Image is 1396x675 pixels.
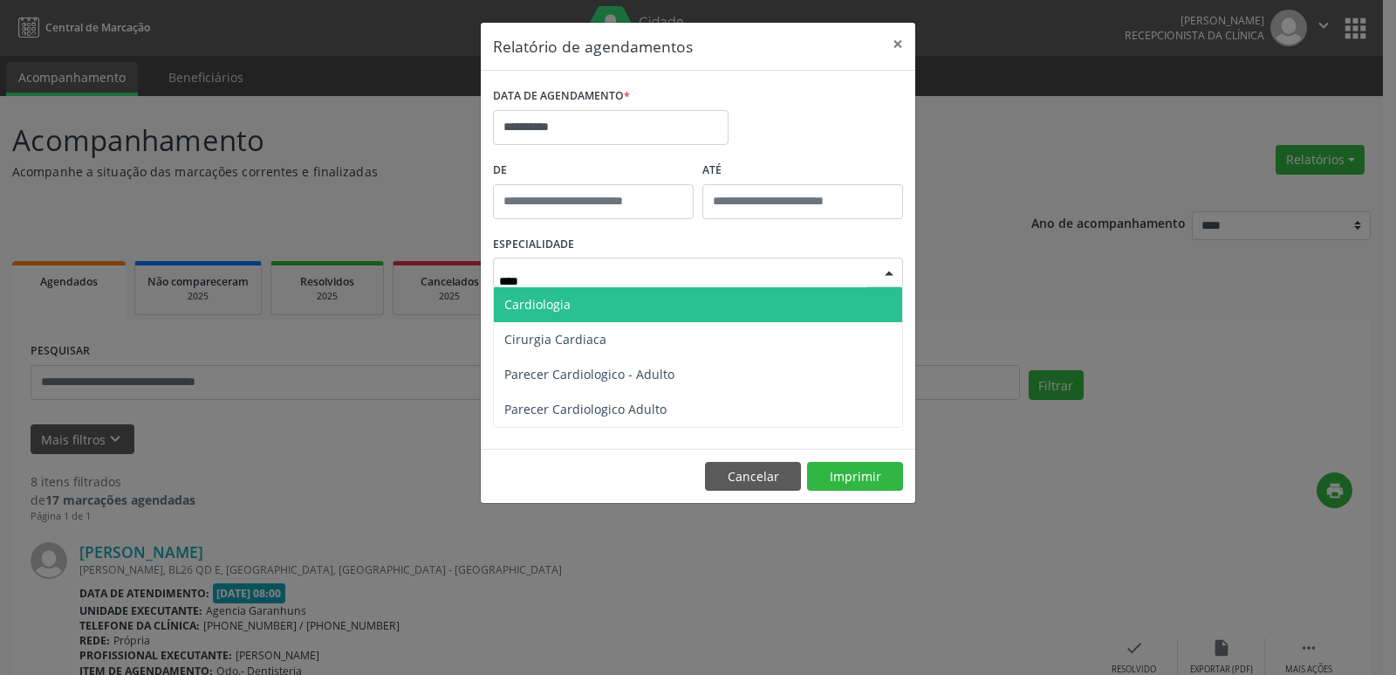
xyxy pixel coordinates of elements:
span: Parecer Cardiologico - Adulto [504,366,674,382]
button: Imprimir [807,462,903,492]
h5: Relatório de agendamentos [493,35,693,58]
label: ATÉ [702,157,903,184]
button: Close [880,23,915,65]
span: Parecer Cardiologico Adulto [504,401,667,417]
label: ESPECIALIDADE [493,231,574,258]
label: DATA DE AGENDAMENTO [493,83,630,110]
button: Cancelar [705,462,801,492]
span: Cardiologia [504,296,571,313]
label: De [493,157,694,184]
span: Cirurgia Cardiaca [504,331,606,348]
